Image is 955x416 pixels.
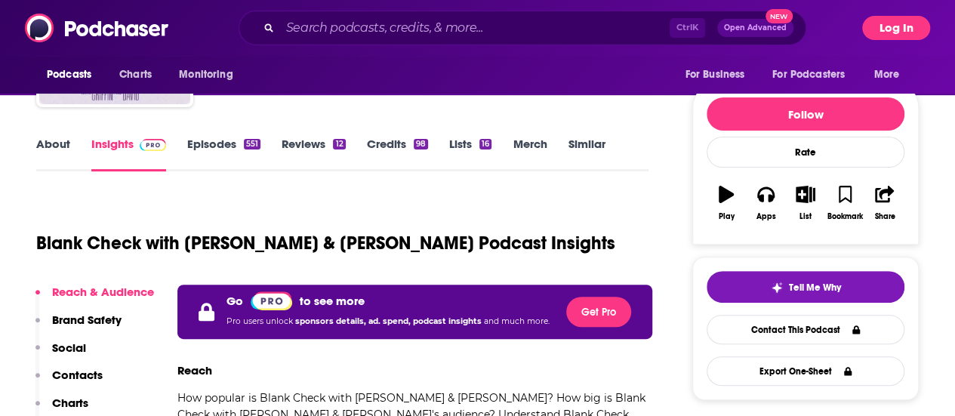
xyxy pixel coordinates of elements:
[47,64,91,85] span: Podcasts
[187,137,260,171] a: Episodes551
[762,60,867,89] button: open menu
[333,139,345,149] div: 12
[36,232,615,254] h1: Blank Check with [PERSON_NAME] & [PERSON_NAME] Podcast Insights
[300,294,365,308] p: to see more
[772,64,845,85] span: For Podcasters
[251,291,292,310] a: Pro website
[168,60,252,89] button: open menu
[862,16,930,40] button: Log In
[825,176,864,230] button: Bookmark
[177,363,212,377] h3: Reach
[685,64,744,85] span: For Business
[707,137,904,168] div: Rate
[52,396,88,410] p: Charts
[479,139,491,149] div: 16
[786,176,825,230] button: List
[226,310,550,333] p: Pro users unlock and much more.
[874,212,895,221] div: Share
[295,316,484,326] span: sponsors details, ad. spend, podcast insights
[414,139,428,149] div: 98
[746,176,785,230] button: Apps
[35,341,86,368] button: Social
[766,9,793,23] span: New
[25,14,170,42] img: Podchaser - Follow, Share and Rate Podcasts
[35,368,103,396] button: Contacts
[52,368,103,382] p: Contacts
[35,313,122,341] button: Brand Safety
[674,60,763,89] button: open menu
[707,271,904,303] button: tell me why sparkleTell Me Why
[179,64,233,85] span: Monitoring
[707,97,904,131] button: Follow
[771,282,783,294] img: tell me why sparkle
[789,282,841,294] span: Tell Me Why
[719,212,735,221] div: Play
[36,60,111,89] button: open menu
[282,137,345,171] a: Reviews12
[367,137,428,171] a: Credits98
[280,16,670,40] input: Search podcasts, credits, & more...
[36,137,70,171] a: About
[724,24,787,32] span: Open Advanced
[52,313,122,327] p: Brand Safety
[566,297,631,327] button: Get Pro
[91,137,166,171] a: InsightsPodchaser Pro
[251,291,292,310] img: Podchaser Pro
[52,285,154,299] p: Reach & Audience
[827,212,863,221] div: Bookmark
[244,139,260,149] div: 551
[707,356,904,386] button: Export One-Sheet
[707,176,746,230] button: Play
[568,137,605,171] a: Similar
[707,315,904,344] a: Contact This Podcast
[119,64,152,85] span: Charts
[52,341,86,355] p: Social
[226,294,243,308] p: Go
[864,60,919,89] button: open menu
[799,212,812,221] div: List
[865,176,904,230] button: Share
[756,212,776,221] div: Apps
[35,285,154,313] button: Reach & Audience
[670,18,705,38] span: Ctrl K
[513,137,547,171] a: Merch
[239,11,806,45] div: Search podcasts, credits, & more...
[140,139,166,151] img: Podchaser Pro
[109,60,161,89] a: Charts
[874,64,900,85] span: More
[717,19,793,37] button: Open AdvancedNew
[449,137,491,171] a: Lists16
